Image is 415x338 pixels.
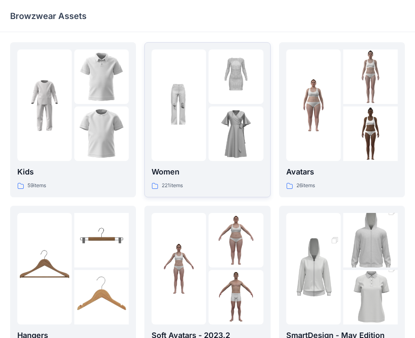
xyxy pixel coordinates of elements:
img: folder 1 [152,241,206,296]
a: folder 1folder 2folder 3Avatars26items [279,42,405,197]
img: folder 3 [74,270,129,324]
img: folder 3 [209,106,263,161]
img: folder 2 [209,49,263,104]
img: folder 1 [17,241,72,296]
img: folder 2 [209,213,263,267]
img: folder 2 [343,49,398,104]
img: folder 2 [74,49,129,104]
p: Women [152,166,263,178]
p: 221 items [162,181,183,190]
img: folder 3 [74,106,129,161]
p: 26 items [296,181,315,190]
img: folder 2 [343,199,398,281]
img: folder 1 [286,228,341,310]
p: Browzwear Assets [10,10,87,22]
img: folder 3 [343,106,398,161]
img: folder 2 [74,213,129,267]
img: folder 1 [152,78,206,133]
p: 59 items [27,181,46,190]
img: folder 1 [286,78,341,133]
img: folder 1 [17,78,72,133]
img: folder 3 [209,270,263,324]
p: Kids [17,166,129,178]
a: folder 1folder 2folder 3Kids59items [10,42,136,197]
a: folder 1folder 2folder 3Women221items [144,42,270,197]
p: Avatars [286,166,398,178]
